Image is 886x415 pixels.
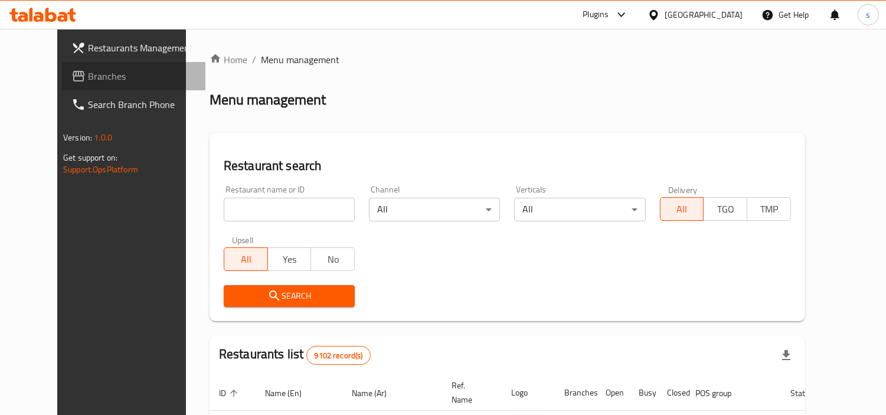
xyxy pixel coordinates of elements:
a: Restaurants Management [62,34,205,62]
span: Get support on: [63,150,117,165]
div: Total records count [306,346,370,365]
a: Search Branch Phone [62,90,205,119]
h2: Menu management [210,90,326,109]
div: Export file [772,341,800,370]
th: Logo [502,375,555,411]
span: ID [219,386,241,400]
span: Status [790,386,829,400]
button: All [224,247,268,271]
span: All [229,251,263,268]
h2: Restaurant search [224,157,791,175]
button: Yes [267,247,312,271]
span: Menu management [261,53,339,67]
span: Ref. Name [452,378,488,407]
span: 9102 record(s) [307,350,370,361]
div: All [369,198,500,221]
label: Upsell [232,236,254,244]
nav: breadcrumb [210,53,805,67]
span: s [866,8,870,21]
div: Plugins [583,8,609,22]
th: Busy [629,375,658,411]
h2: Restaurants list [219,345,371,365]
button: TGO [703,197,747,221]
div: [GEOGRAPHIC_DATA] [665,8,743,21]
a: Support.OpsPlatform [63,162,138,177]
span: Yes [273,251,307,268]
span: Search Branch Phone [88,97,196,112]
button: Search [224,285,355,307]
label: Delivery [668,185,698,194]
th: Branches [555,375,596,411]
input: Search for restaurant name or ID.. [224,198,355,221]
span: Restaurants Management [88,41,196,55]
button: All [660,197,704,221]
span: Branches [88,69,196,83]
th: Open [596,375,629,411]
span: Name (En) [265,386,317,400]
span: Version: [63,130,92,145]
span: TMP [752,201,786,218]
span: Name (Ar) [352,386,402,400]
a: Home [210,53,247,67]
span: POS group [695,386,747,400]
span: Search [233,289,345,303]
span: No [316,251,350,268]
button: No [310,247,355,271]
span: TGO [708,201,743,218]
a: Branches [62,62,205,90]
div: All [514,198,645,221]
th: Closed [658,375,686,411]
button: TMP [747,197,791,221]
li: / [252,53,256,67]
span: 1.0.0 [94,130,112,145]
span: All [665,201,699,218]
